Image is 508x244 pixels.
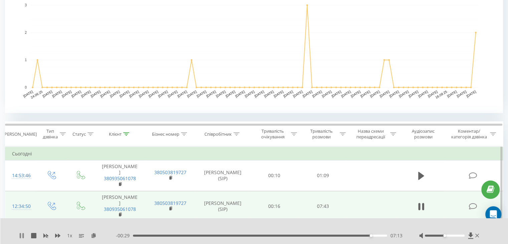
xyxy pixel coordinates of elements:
text: [DATE] [264,90,275,98]
td: [PERSON_NAME] [95,160,145,191]
text: [DATE] [292,90,303,98]
div: Клієнт [109,131,122,137]
text: 0 [25,86,27,89]
text: [DATE] [100,90,111,98]
td: 01:09 [299,160,347,191]
td: 07:43 [299,191,347,222]
span: 1 x [67,232,72,239]
text: [DATE] [331,90,342,98]
text: [DATE] [119,90,130,98]
text: [DATE] [254,90,265,98]
text: [DATE] [369,90,380,98]
text: [DATE] [206,90,217,98]
text: [DATE] [90,90,101,98]
text: 2 [25,31,27,34]
text: [DATE] [312,90,323,98]
text: 3 [25,3,27,7]
text: [DATE] [273,90,284,98]
div: Назва схеми переадресації [353,128,388,140]
td: [PERSON_NAME] (SIP) [196,191,250,222]
div: 12:34:50 [12,200,30,213]
div: Open Intercom Messenger [485,206,501,222]
text: [DATE] [196,90,207,98]
text: [DATE] [466,90,477,98]
text: [DATE] [148,90,159,98]
div: 14:53:46 [12,169,30,182]
text: [DATE] [321,90,332,98]
text: 16.09.25 [435,90,448,99]
div: Аудіозапис розмови [404,128,443,140]
div: Тип дзвінка [42,128,58,140]
text: [DATE] [61,90,72,98]
div: Статус [72,131,86,137]
text: [DATE] [23,90,34,98]
td: [PERSON_NAME] (SIP) [196,160,250,191]
text: [DATE] [417,90,429,98]
div: [PERSON_NAME] [3,131,37,137]
text: [DATE] [302,90,313,98]
text: [DATE] [234,90,245,98]
text: [DATE] [51,90,62,98]
div: Тривалість розмови [305,128,338,140]
text: 1 [25,58,27,62]
span: 07:13 [390,232,402,239]
td: 00:16 [250,191,299,222]
text: [DATE] [225,90,236,98]
text: [DATE] [360,90,371,98]
text: [DATE] [71,90,82,98]
td: Сьогодні [5,147,503,160]
td: [PERSON_NAME] [95,191,145,222]
a: 380935061078 [104,175,136,181]
text: [DATE] [340,90,351,98]
text: [DATE] [186,90,197,98]
text: [DATE] [447,90,458,98]
text: [DATE] [456,90,467,98]
text: [DATE] [167,90,178,98]
div: Співробітник [204,131,232,137]
text: [DATE] [109,90,120,98]
text: [DATE] [177,90,188,98]
a: 380503819727 [154,169,186,175]
a: 380503819727 [154,200,186,206]
text: [DATE] [398,90,409,98]
text: [DATE] [215,90,226,98]
a: 380935061078 [104,206,136,212]
text: [DATE] [389,90,400,98]
text: [DATE] [379,90,390,98]
text: [DATE] [80,90,92,98]
text: [DATE] [427,90,438,98]
text: [DATE] [42,90,53,98]
span: - 00:29 [116,232,133,239]
div: Бізнес номер [152,131,179,137]
text: [DATE] [157,90,168,98]
td: 00:10 [250,160,299,191]
text: 24.06.25 [30,90,43,99]
text: [DATE] [129,90,140,98]
div: Accessibility label [443,234,446,237]
text: [DATE] [244,90,255,98]
text: [DATE] [350,90,361,98]
div: Accessibility label [370,234,372,237]
div: Тривалість очікування [256,128,290,140]
text: [DATE] [408,90,419,98]
div: Коментар/категорія дзвінка [449,128,488,140]
text: [DATE] [283,90,294,98]
text: [DATE] [138,90,149,98]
